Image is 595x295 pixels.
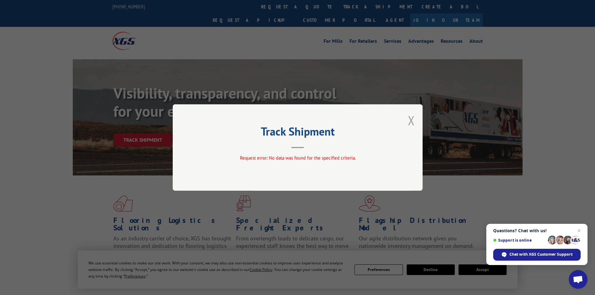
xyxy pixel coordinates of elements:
[569,270,588,289] div: Open chat
[493,238,546,243] span: Support is online
[408,112,415,129] button: Close modal
[493,249,581,261] div: Chat with XGS Customer Support
[575,227,583,234] span: Close chat
[493,228,581,233] span: Questions? Chat with us!
[204,127,391,139] h2: Track Shipment
[240,155,355,161] span: Request error: No data was found for the specified criteria.
[509,252,573,257] span: Chat with XGS Customer Support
